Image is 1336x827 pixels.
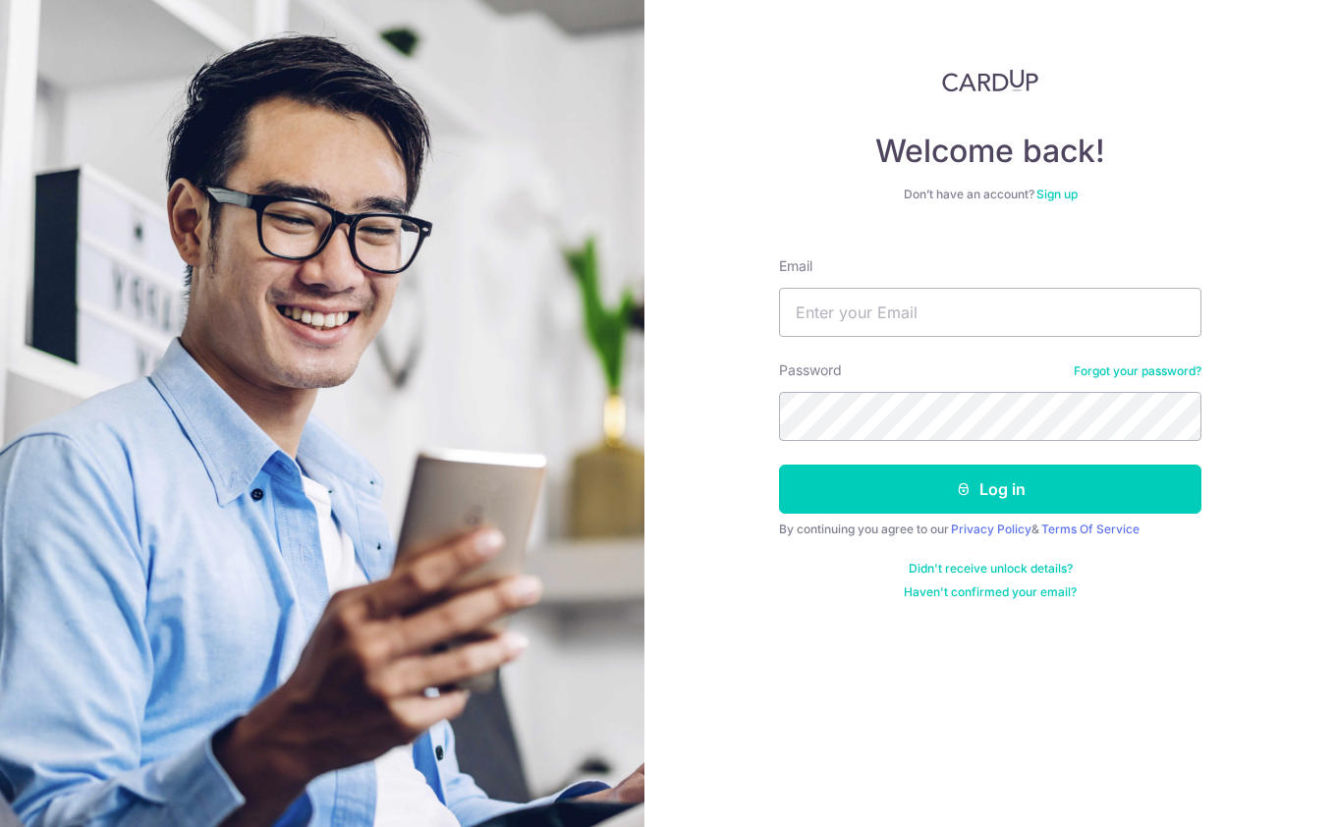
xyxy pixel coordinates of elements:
[779,360,842,380] label: Password
[779,288,1201,337] input: Enter your Email
[779,465,1201,514] button: Log in
[779,522,1201,537] div: By continuing you agree to our &
[1036,187,1078,201] a: Sign up
[1074,363,1201,379] a: Forgot your password?
[779,132,1201,171] h4: Welcome back!
[909,561,1073,577] a: Didn't receive unlock details?
[942,69,1038,92] img: CardUp Logo
[951,522,1031,536] a: Privacy Policy
[1041,522,1140,536] a: Terms Of Service
[779,187,1201,202] div: Don’t have an account?
[904,584,1077,600] a: Haven't confirmed your email?
[779,256,812,276] label: Email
